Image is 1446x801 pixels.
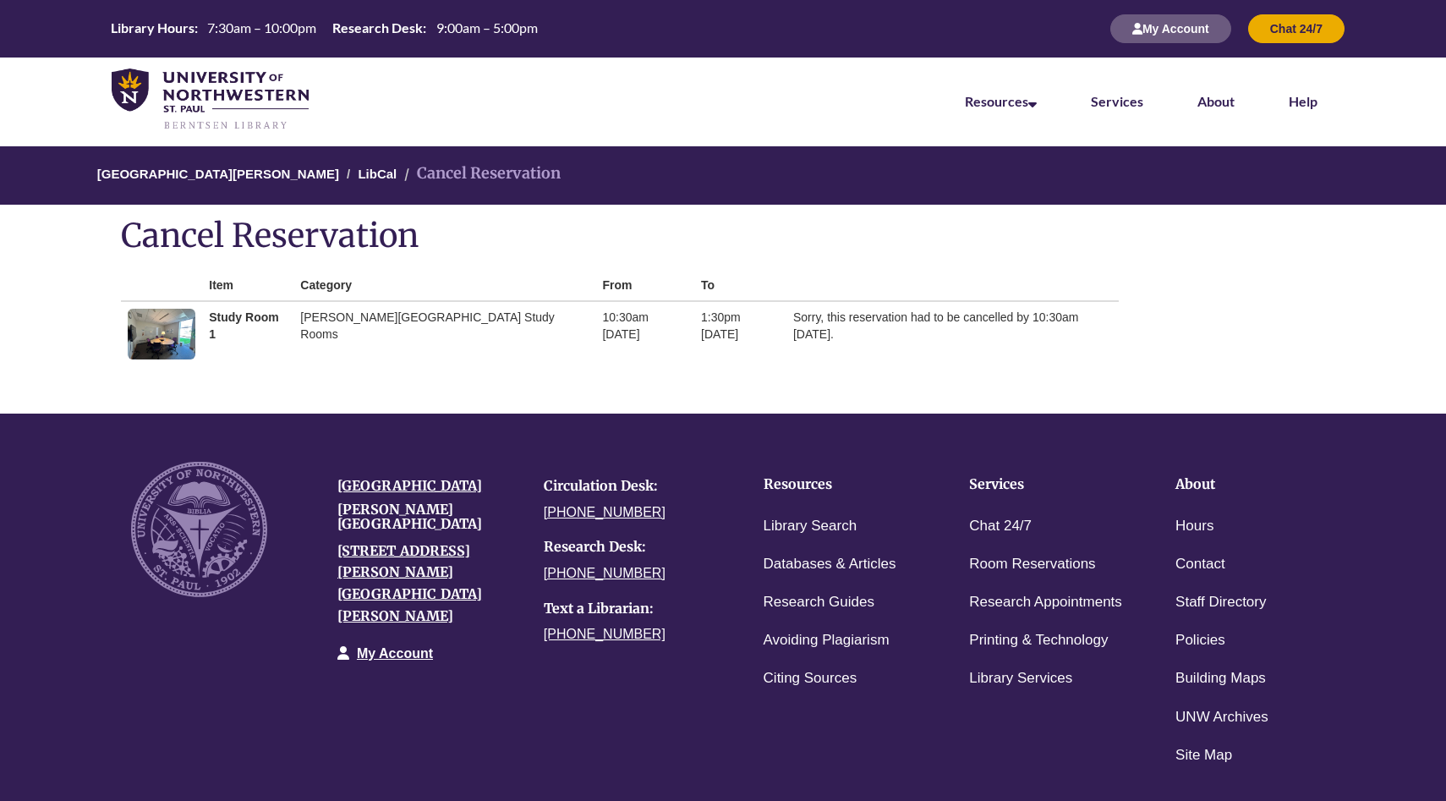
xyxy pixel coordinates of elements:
h4: Research Desk: [544,540,725,555]
a: Room Reservations [969,552,1095,577]
button: My Account [1110,14,1231,43]
th: Library Hours: [104,19,200,37]
a: Citing Sources [764,667,857,691]
a: Site Map [1175,743,1232,768]
strong: Study Room 1 [209,310,278,341]
a: [GEOGRAPHIC_DATA] [337,477,482,494]
a: Policies [1175,628,1225,653]
td: 1:30pm [DATE] [694,301,786,366]
img: UNW seal [131,462,266,597]
th: To [694,270,786,301]
a: [PHONE_NUMBER] [544,566,665,580]
h4: Resources [764,477,917,492]
a: LibCal [358,167,397,181]
img: UNWSP Library Logo [112,69,309,131]
td: Sorry, this reservation had to be cancelled by 10:30am [DATE]. [786,301,1119,366]
a: [STREET_ADDRESS][PERSON_NAME][GEOGRAPHIC_DATA][PERSON_NAME] [337,542,482,624]
a: Building Maps [1175,667,1266,691]
h4: About [1175,477,1329,492]
a: My Account [357,646,433,661]
th: Research Desk: [326,19,429,37]
a: Research Guides [764,590,874,615]
table: Hours Today [104,19,544,37]
button: Chat 24/7 [1248,14,1345,43]
a: Library Services [969,667,1072,691]
a: Help [1289,93,1317,109]
a: Chat 24/7 [969,514,1032,539]
a: Hours [1175,514,1213,539]
a: [PHONE_NUMBER] [544,627,665,641]
a: Library Search [764,514,857,539]
h4: Text a Librarian: [544,601,725,617]
th: From [595,270,694,301]
li: Cancel Reservation [400,162,561,186]
a: Avoiding Plagiarism [764,628,890,653]
a: My Account [1110,21,1231,36]
h4: Circulation Desk: [544,479,725,494]
h4: [PERSON_NAME][GEOGRAPHIC_DATA] [337,502,518,532]
span: 9:00am – 5:00pm [436,19,538,36]
th: Item [202,270,293,301]
a: [PHONE_NUMBER] [544,505,665,519]
a: Hours Today [104,19,544,39]
a: [GEOGRAPHIC_DATA][PERSON_NAME] [97,167,339,181]
a: Resources [965,93,1037,109]
a: Chat 24/7 [1248,21,1345,36]
img: Study Room 1 [128,309,195,359]
a: Research Appointments [969,590,1122,615]
h4: Services [969,477,1123,492]
a: Services [1091,93,1143,109]
td: [PERSON_NAME][GEOGRAPHIC_DATA] Study Rooms [293,301,595,366]
a: UNW Archives [1175,705,1268,730]
a: Databases & Articles [764,552,896,577]
a: Printing & Technology [969,628,1108,653]
a: Staff Directory [1175,590,1266,615]
th: Category [293,270,595,301]
td: 10:30am [DATE] [595,301,694,366]
a: Contact [1175,552,1225,577]
h1: Cancel Reservation [121,217,1325,253]
nav: Breadcrumb [121,146,1325,205]
span: 7:30am – 10:00pm [207,19,316,36]
a: About [1197,93,1235,109]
